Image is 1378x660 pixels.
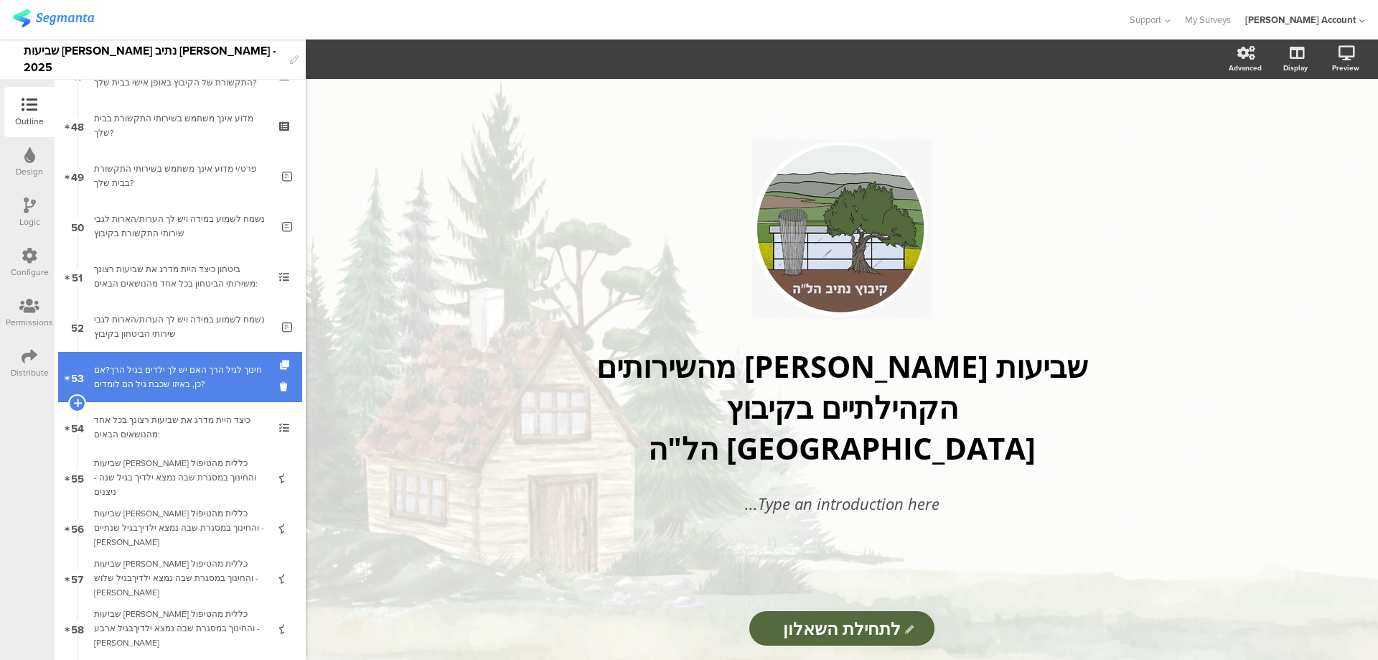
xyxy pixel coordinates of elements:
div: Configure [11,266,49,279]
span: 50 [71,218,84,234]
a: 54 כיצד היית מדרג את שביעות רצונך בכל אחד מהנושאים הבאים: [58,402,302,452]
div: [PERSON_NAME] Account [1245,13,1356,27]
span: 48 [71,118,84,134]
div: חינוך לגיל הרך האם יש לך ילדים בגיל הרך?אם כן, באיזו שכבת גיל הם לומדים? [94,363,266,391]
div: נשמח לשמוע במידה ויש לך הערות/הארות לגבי שירותי התקשורת בקיבוץ [94,212,271,241]
a: 51 ביטחון כיצד היית מדרג את שביעות רצונך משירותי הביטחון בכל אחד מהנושאים הבאים: [58,251,302,302]
span: 49 [71,168,84,184]
div: פרט/י מדוע אינך משתמש בשירותי התקשורת בבית שלך? [94,162,271,190]
img: segmanta logo [13,9,94,27]
a: 53 חינוך לגיל הרך האם יש לך ילדים בגיל הרך?אם כן, באיזו שכבת גיל הם לומדים? [58,352,302,402]
a: 48 מדוע אינך משתמש בשירותי התקשורת בבית שלך? [58,101,302,151]
span: 52 [71,319,84,335]
a: 55 שביעות [PERSON_NAME] כללית מהטיפול והחינוך במסגרת שבה נמצא ילדיך בגיל שנה - ניצנים [58,452,302,503]
div: כיצד היית מדרג את שביעות רצונך בכל אחד מהנושאים הבאים: [94,413,266,442]
span: 56 [71,520,84,536]
span: 57 [71,570,83,586]
span: 47 [71,68,83,83]
div: שביעות רצון כללית מהטיפול והחינוך במסגרת שבה נמצא ילדיךבגיל שנתיים - צופית [94,506,266,549]
div: Display [1283,62,1308,73]
div: Distribute [11,366,49,379]
div: נשמח לשמוע במידה ויש לך הערות/הארות לגבי שירותי הביטחון בקיבוץ [94,312,271,341]
span: 58 [71,621,84,636]
span: 55 [71,470,84,485]
div: Logic [19,215,40,228]
i: Delete [280,380,292,394]
div: שביעות [PERSON_NAME] נתיב [PERSON_NAME] - 2025 [24,39,283,79]
div: ביטחון כיצד היית מדרג את שביעות רצונך משירותי הביטחון בכל אחד מהנושאים הבאים: [94,262,266,291]
span: Support [1130,13,1161,27]
a: 57 שביעות [PERSON_NAME] כללית מהטיפול והחינוך במסגרת שבה נמצא ילדיךבגיל שלוש - [PERSON_NAME] [58,553,302,603]
div: Outline [15,115,44,128]
span: 51 [72,269,83,284]
div: Permissions [6,316,53,329]
div: שביעות רצון כללית מהטיפול והחינוך במסגרת שבה נמצא ילדיךבגיל ארבע - נורית [94,607,266,650]
a: 56 שביעות [PERSON_NAME] כללית מהטיפול והחינוך במסגרת שבה נמצא ילדיךבגיל שנתיים - [PERSON_NAME] [58,503,302,553]
div: מדוע אינך משתמש בשירותי התקשורת בבית שלך? [94,111,266,140]
i: Duplicate [280,361,292,370]
span: 54 [71,419,84,435]
a: 50 נשמח לשמוע במידה ויש לך הערות/הארות לגבי שירותי התקשורת בקיבוץ [58,201,302,251]
div: Advanced [1229,62,1262,73]
div: Preview [1332,62,1359,73]
input: Start [749,611,934,646]
a: 52 נשמח לשמוע במידה ויש לך הערות/הארות לגבי שירותי הביטחון בקיבוץ [58,302,302,352]
p: שביעות [PERSON_NAME] מהשירותים הקהילתיים בקיבוץ [GEOGRAPHIC_DATA] הל"ה [576,345,1107,468]
div: שביעות רצון כללית מהטיפול והחינוך במסגרת שבה נמצא ילדיךבגיל שלוש - דרור [94,557,266,600]
div: Type an introduction here... [591,492,1093,516]
a: 49 פרט/י מדוע אינך משתמש בשירותי התקשורת בבית שלך? [58,151,302,201]
span: 53 [71,369,84,385]
div: Design [16,165,43,178]
div: שביעות רצון כללית מהטיפול והחינוך במסגרת שבה נמצא ילדיך בגיל שנה - ניצנים [94,456,266,499]
a: 58 שביעות [PERSON_NAME] כללית מהטיפול והחינוך במסגרת שבה נמצא ילדיךבגיל ארבע - [PERSON_NAME] [58,603,302,654]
